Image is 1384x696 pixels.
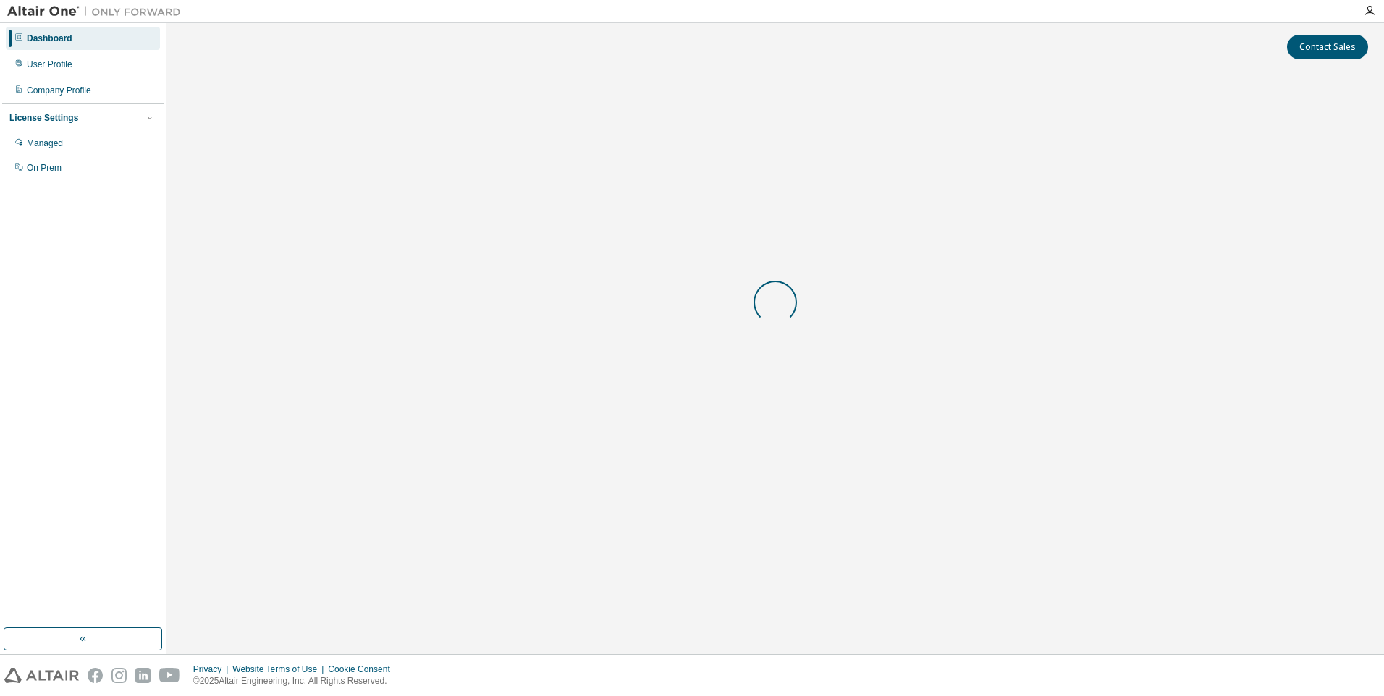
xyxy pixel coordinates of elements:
div: Privacy [193,663,232,675]
img: linkedin.svg [135,668,151,683]
div: Company Profile [27,85,91,96]
div: Dashboard [27,33,72,44]
p: © 2025 Altair Engineering, Inc. All Rights Reserved. [193,675,399,687]
div: User Profile [27,59,72,70]
img: facebook.svg [88,668,103,683]
img: youtube.svg [159,668,180,683]
div: On Prem [27,162,62,174]
img: Altair One [7,4,188,19]
div: Website Terms of Use [232,663,328,675]
div: License Settings [9,112,78,124]
img: altair_logo.svg [4,668,79,683]
div: Cookie Consent [328,663,398,675]
button: Contact Sales [1287,35,1368,59]
img: instagram.svg [111,668,127,683]
div: Managed [27,137,63,149]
